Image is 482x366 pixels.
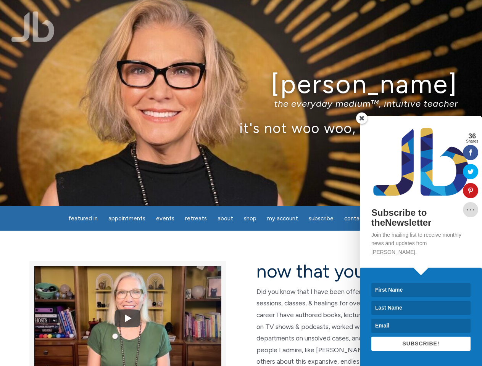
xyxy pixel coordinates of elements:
[239,211,261,226] a: Shop
[371,208,471,228] h2: Subscribe to theNewsletter
[24,98,458,109] p: the everyday medium™, intuitive teacher
[11,11,55,42] img: Jamie Butler. The Everyday Medium
[309,215,334,222] span: Subscribe
[256,261,453,281] h2: now that you are here…
[108,215,145,222] span: Appointments
[466,133,478,140] span: 36
[304,211,338,226] a: Subscribe
[68,215,98,222] span: featured in
[218,215,233,222] span: About
[263,211,303,226] a: My Account
[185,215,207,222] span: Retreats
[371,337,471,351] button: SUBSCRIBE!
[24,120,458,136] p: it's not woo woo, it's true true™
[371,319,471,333] input: Email
[402,340,439,347] span: SUBSCRIBE!
[371,231,471,256] p: Join the mailing list to receive monthly news and updates from [PERSON_NAME].
[466,140,478,143] span: Shares
[181,211,211,226] a: Retreats
[371,283,471,297] input: First Name
[152,211,179,226] a: Events
[267,215,298,222] span: My Account
[244,215,256,222] span: Shop
[213,211,238,226] a: About
[371,301,471,315] input: Last Name
[64,211,102,226] a: featured in
[104,211,150,226] a: Appointments
[156,215,174,222] span: Events
[24,70,458,98] h1: [PERSON_NAME]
